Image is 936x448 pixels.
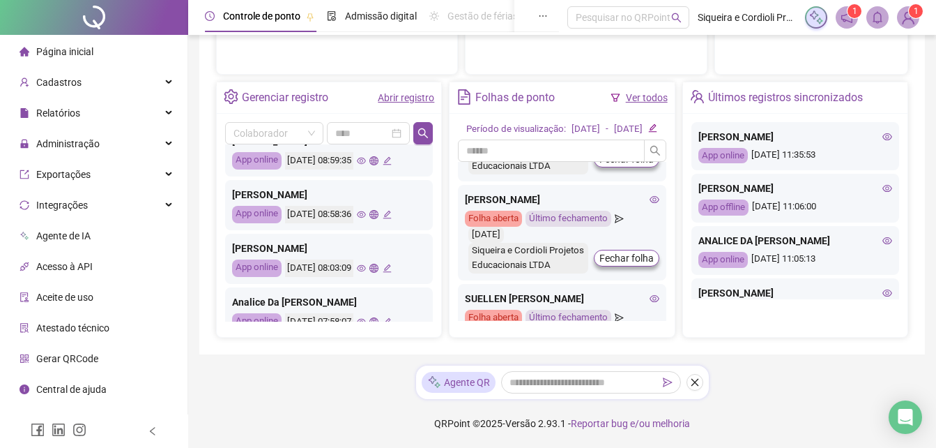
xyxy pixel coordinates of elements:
[36,261,93,272] span: Acesso à API
[20,261,29,271] span: api
[383,264,392,273] span: edit
[357,156,366,165] span: eye
[468,243,588,274] div: Siqueira e Cordioli Projetos Educacionais LTDA
[232,294,426,310] div: Analice Da [PERSON_NAME]
[614,122,643,137] div: [DATE]
[698,129,892,144] div: [PERSON_NAME]
[285,313,353,331] div: [DATE] 07:58:07
[36,384,107,395] span: Central de ajuda
[36,46,93,57] span: Página inicial
[594,250,659,267] button: Fechar folha
[369,318,378,327] span: global
[698,200,892,216] div: [DATE] 11:06:00
[188,399,936,448] footer: QRPoint © 2025 - 2.93.1 -
[20,292,29,301] span: audit
[871,11,884,24] span: bell
[383,210,392,219] span: edit
[36,169,91,180] span: Exportações
[427,375,441,389] img: sparkle-icon.fc2bf0ac1784a2077858766a79e2daf3.svg
[224,89,238,104] span: setting
[698,148,748,164] div: App online
[909,4,923,18] sup: Atualize o seu contato no menu Meus Dados
[36,107,80,119] span: Relatórios
[708,86,863,110] div: Últimos registros sincronizados
[31,423,45,437] span: facebook
[690,89,705,104] span: team
[52,423,66,437] span: linkedin
[847,4,861,18] sup: 1
[447,10,518,22] span: Gestão de férias
[505,418,536,429] span: Versão
[345,10,417,22] span: Admissão digital
[232,260,282,277] div: App online
[615,211,624,227] span: send
[148,426,158,436] span: left
[232,152,282,170] div: App online
[36,138,100,149] span: Administração
[20,384,29,394] span: info-circle
[36,322,109,334] span: Atestado técnico
[357,210,366,219] span: eye
[606,122,608,137] div: -
[525,211,611,227] div: Último fechamento
[475,86,555,110] div: Folhas de ponto
[205,11,215,21] span: clock-circle
[889,401,922,434] div: Open Intercom Messenger
[36,77,82,88] span: Cadastros
[671,13,682,23] span: search
[698,10,797,25] span: Siqueira e Cordioli Projetos Educacionais LTDA
[232,187,426,202] div: [PERSON_NAME]
[378,92,434,103] a: Abrir registro
[466,122,566,137] div: Período de visualização:
[882,288,892,298] span: eye
[599,251,654,266] span: Fechar folha
[698,252,748,268] div: App online
[327,11,337,21] span: file-done
[465,310,522,326] div: Folha aberta
[383,156,392,165] span: edit
[20,322,29,332] span: solution
[841,11,853,24] span: notification
[422,372,496,393] div: Agente QR
[808,10,824,25] img: sparkle-icon.fc2bf0ac1784a2077858766a79e2daf3.svg
[36,353,98,364] span: Gerar QRCode
[223,10,300,22] span: Controle de ponto
[571,122,600,137] div: [DATE]
[898,7,919,28] img: 88471
[525,310,611,326] div: Último fechamento
[698,181,892,196] div: [PERSON_NAME]
[698,252,892,268] div: [DATE] 11:05:13
[663,378,673,387] span: send
[468,227,504,243] div: [DATE]
[383,318,392,327] span: edit
[852,6,857,16] span: 1
[698,233,892,248] div: ANALICE DA [PERSON_NAME]
[369,156,378,165] span: global
[20,46,29,56] span: home
[306,13,314,21] span: pushpin
[357,264,366,273] span: eye
[20,138,29,148] span: lock
[20,107,29,117] span: file
[882,132,892,142] span: eye
[369,210,378,219] span: global
[626,92,668,103] a: Ver todos
[650,294,659,304] span: eye
[20,169,29,179] span: export
[538,11,548,21] span: ellipsis
[690,378,700,387] span: close
[914,6,919,16] span: 1
[20,77,29,87] span: user-add
[457,89,471,104] span: file-text
[369,264,378,273] span: global
[698,148,892,164] div: [DATE] 11:35:53
[615,310,624,326] span: send
[465,291,659,306] div: SUELLEN [PERSON_NAME]
[20,200,29,209] span: sync
[242,86,328,110] div: Gerenciar registro
[882,184,892,193] span: eye
[36,292,93,303] span: Aceite de uso
[882,236,892,246] span: eye
[648,124,657,133] span: edit
[465,192,659,207] div: [PERSON_NAME]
